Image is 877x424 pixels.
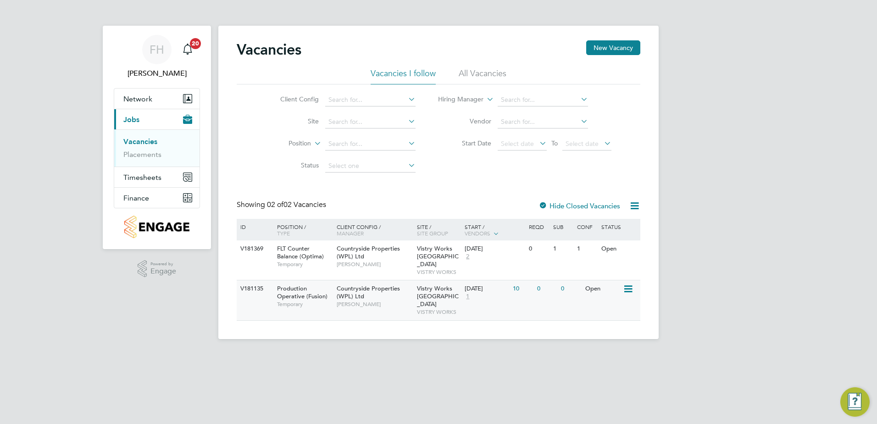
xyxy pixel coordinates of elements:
[114,167,200,187] button: Timesheets
[123,194,149,202] span: Finance
[599,240,639,257] div: Open
[559,280,583,297] div: 0
[415,219,463,241] div: Site /
[325,160,416,173] input: Select one
[266,161,319,169] label: Status
[334,219,415,241] div: Client Config /
[150,268,176,275] span: Engage
[551,240,575,257] div: 1
[114,129,200,167] div: Jobs
[267,200,326,209] span: 02 Vacancies
[337,261,412,268] span: [PERSON_NAME]
[840,387,870,417] button: Engage Resource Center
[371,68,436,84] li: Vacancies I follow
[417,245,459,268] span: Vistry Works [GEOGRAPHIC_DATA]
[417,285,459,308] span: Vistry Works [GEOGRAPHIC_DATA]
[123,150,161,159] a: Placements
[599,219,639,234] div: Status
[270,219,334,241] div: Position /
[258,139,311,148] label: Position
[123,115,139,124] span: Jobs
[325,138,416,151] input: Search for...
[583,280,623,297] div: Open
[549,137,561,149] span: To
[123,173,161,182] span: Timesheets
[465,293,471,301] span: 1
[114,89,200,109] button: Network
[277,285,327,300] span: Production Operative (Fusion)
[438,117,491,125] label: Vendor
[277,301,332,308] span: Temporary
[465,253,471,261] span: 2
[114,109,200,129] button: Jobs
[123,95,152,103] span: Network
[575,240,599,257] div: 1
[511,280,534,297] div: 10
[277,229,290,237] span: Type
[277,245,324,260] span: FLT Counter Balance (Optima)
[337,229,364,237] span: Manager
[124,216,189,238] img: countryside-properties-logo-retina.png
[277,261,332,268] span: Temporary
[238,280,270,297] div: V181135
[266,95,319,103] label: Client Config
[586,40,640,55] button: New Vacancy
[431,95,483,104] label: Hiring Manager
[337,285,400,300] span: Countryside Properties (WPL) Ltd
[150,44,164,56] span: FH
[551,219,575,234] div: Sub
[325,94,416,106] input: Search for...
[527,219,550,234] div: Reqd
[190,38,201,49] span: 20
[266,117,319,125] label: Site
[114,68,200,79] span: Fidel Hill
[465,285,508,293] div: [DATE]
[237,40,301,59] h2: Vacancies
[535,280,559,297] div: 0
[498,116,588,128] input: Search for...
[465,245,524,253] div: [DATE]
[438,139,491,147] label: Start Date
[123,137,157,146] a: Vacancies
[325,116,416,128] input: Search for...
[417,308,461,316] span: VISTRY WORKS
[150,260,176,268] span: Powered by
[103,26,211,249] nav: Main navigation
[337,301,412,308] span: [PERSON_NAME]
[538,201,620,210] label: Hide Closed Vacancies
[178,35,197,64] a: 20
[575,219,599,234] div: Conf
[114,216,200,238] a: Go to home page
[238,240,270,257] div: V181369
[237,200,328,210] div: Showing
[566,139,599,148] span: Select date
[459,68,506,84] li: All Vacancies
[238,219,270,234] div: ID
[498,94,588,106] input: Search for...
[138,260,177,278] a: Powered byEngage
[527,240,550,257] div: 0
[114,35,200,79] a: FH[PERSON_NAME]
[114,188,200,208] button: Finance
[501,139,534,148] span: Select date
[267,200,283,209] span: 02 of
[417,229,448,237] span: Site Group
[337,245,400,260] span: Countryside Properties (WPL) Ltd
[417,268,461,276] span: VISTRY WORKS
[465,229,490,237] span: Vendors
[462,219,527,242] div: Start /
